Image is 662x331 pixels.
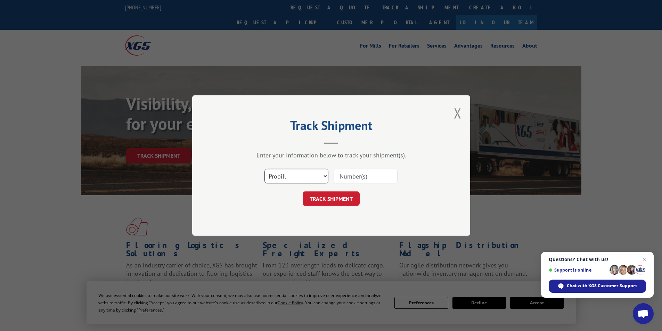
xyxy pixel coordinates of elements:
[549,257,646,262] span: Questions? Chat with us!
[303,191,360,206] button: TRACK SHIPMENT
[454,104,461,122] button: Close modal
[227,151,435,159] div: Enter your information below to track your shipment(s).
[640,255,648,264] span: Close chat
[549,267,607,273] span: Support is online
[567,283,637,289] span: Chat with XGS Customer Support
[227,121,435,134] h2: Track Shipment
[549,280,646,293] div: Chat with XGS Customer Support
[334,169,398,183] input: Number(s)
[633,303,654,324] div: Open chat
